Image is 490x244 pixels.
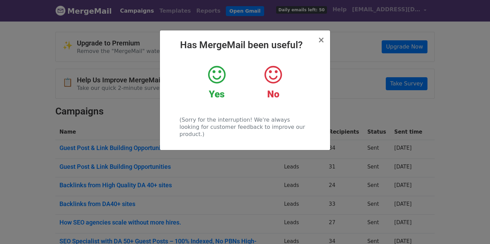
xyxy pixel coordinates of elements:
[267,89,280,100] strong: No
[318,36,325,44] button: Close
[194,65,240,100] a: Yes
[179,116,310,138] p: (Sorry for the interruption! We're always looking for customer feedback to improve our product.)
[165,39,325,51] h2: Has MergeMail been useful?
[318,35,325,45] span: ×
[250,65,296,100] a: No
[209,89,224,100] strong: Yes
